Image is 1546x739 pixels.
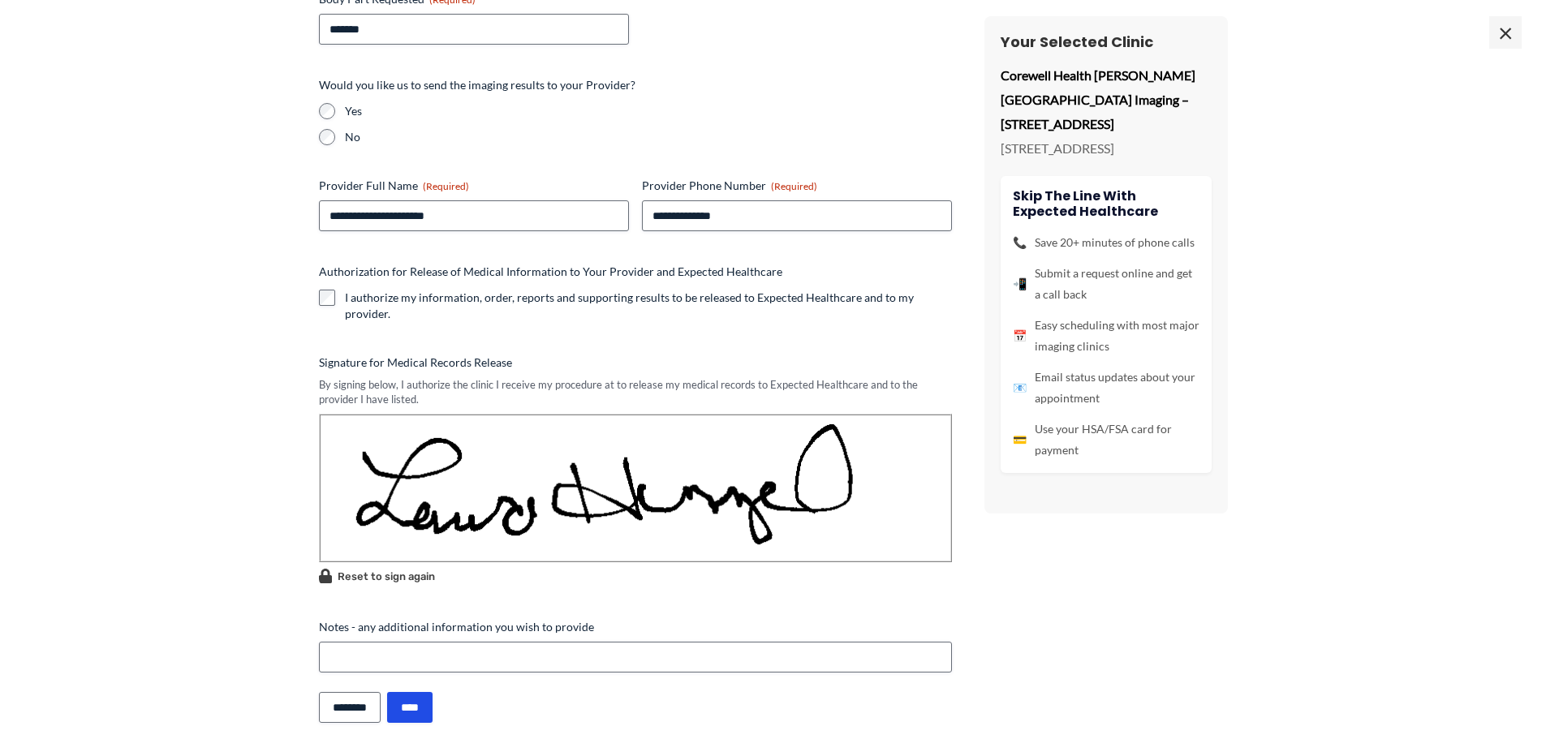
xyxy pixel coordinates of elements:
label: Notes - any additional information you wish to provide [319,619,952,635]
label: No [345,129,952,145]
label: Provider Phone Number [642,178,952,194]
span: (Required) [423,180,469,192]
label: Yes [345,103,952,119]
span: 📲 [1013,273,1027,294]
span: (Required) [771,180,817,192]
button: Reset to sign again [319,566,435,586]
span: 💳 [1013,429,1027,450]
div: By signing below, I authorize the clinic I receive my procedure at to release my medical records ... [319,377,952,407]
legend: Authorization for Release of Medical Information to Your Provider and Expected Healthcare [319,264,782,280]
li: Email status updates about your appointment [1013,367,1199,409]
span: × [1489,16,1522,49]
label: Signature for Medical Records Release [319,354,952,371]
h4: Skip the line with Expected Healthcare [1013,188,1199,219]
label: Provider Full Name [319,178,629,194]
li: Submit a request online and get a call back [1013,263,1199,305]
label: I authorize my information, order, reports and supporting results to be released to Expected Heal... [345,290,952,322]
p: [STREET_ADDRESS] [1001,136,1212,161]
h3: Your Selected Clinic [1001,32,1212,51]
legend: Would you like us to send the imaging results to your Provider? [319,77,635,93]
li: Use your HSA/FSA card for payment [1013,419,1199,461]
img: Signature Image [319,414,952,562]
span: 📞 [1013,232,1027,253]
span: 📧 [1013,377,1027,398]
p: Corewell Health [PERSON_NAME][GEOGRAPHIC_DATA] Imaging – [STREET_ADDRESS] [1001,63,1212,135]
li: Easy scheduling with most major imaging clinics [1013,315,1199,357]
span: 📅 [1013,325,1027,346]
li: Save 20+ minutes of phone calls [1013,232,1199,253]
